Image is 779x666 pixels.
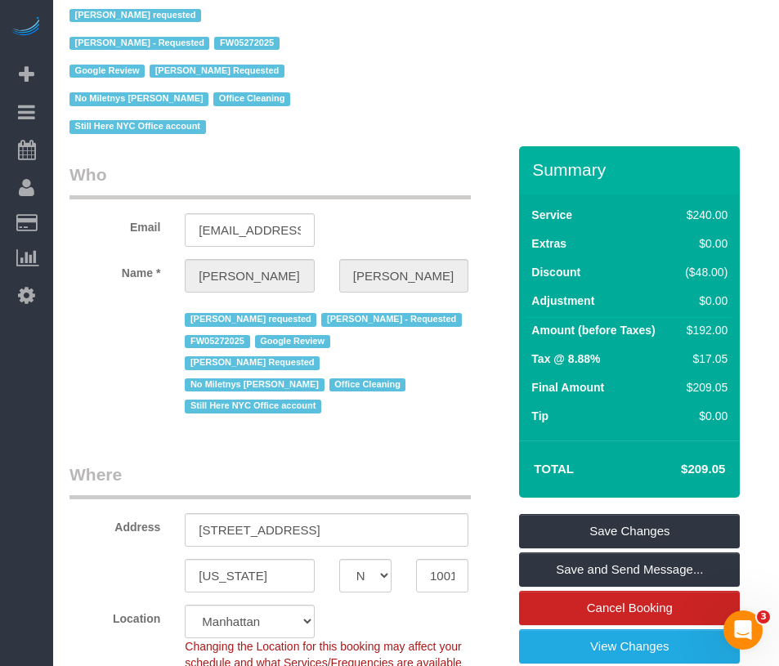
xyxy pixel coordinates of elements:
label: Address [57,513,172,535]
label: Final Amount [531,379,604,396]
label: Name * [57,259,172,281]
label: Discount [531,264,580,280]
a: Save and Send Message... [519,552,740,587]
div: $209.05 [679,379,728,396]
legend: Where [69,463,471,499]
div: $240.00 [679,207,728,223]
a: Cancel Booking [519,591,740,625]
label: Adjustment [531,293,594,309]
span: [PERSON_NAME] - Requested [69,37,209,50]
a: View Changes [519,629,740,664]
h3: Summary [532,160,732,179]
span: Still Here NYC Office account [69,120,206,133]
span: No Miletnys [PERSON_NAME] [69,92,208,105]
input: City [185,559,314,592]
a: Save Changes [519,514,740,548]
strong: Total [534,462,574,476]
label: Tip [531,408,548,424]
span: [PERSON_NAME] requested [69,9,201,22]
span: [PERSON_NAME] - Requested [321,313,461,326]
label: Email [57,213,172,235]
span: 3 [757,610,770,624]
img: Automaid Logo [10,16,43,39]
input: Zip Code [416,559,468,592]
div: ($48.00) [679,264,728,280]
label: Service [531,207,572,223]
span: Office Cleaning [329,378,406,391]
legend: Who [69,163,471,199]
input: First Name [185,259,314,293]
label: Amount (before Taxes) [531,322,655,338]
div: $17.05 [679,351,728,367]
span: Still Here NYC Office account [185,400,321,413]
div: $0.00 [679,293,728,309]
span: FW05272025 [185,335,249,348]
span: No Miletnys [PERSON_NAME] [185,378,324,391]
label: Tax @ 8.88% [531,351,600,367]
span: [PERSON_NAME] Requested [150,65,284,78]
span: [PERSON_NAME] Requested [185,356,320,369]
span: Office Cleaning [213,92,290,105]
input: Last Name [339,259,468,293]
label: Extras [531,235,566,252]
div: $192.00 [679,322,728,338]
iframe: Intercom live chat [723,610,763,650]
div: $0.00 [679,408,728,424]
label: Location [57,605,172,627]
span: Google Review [255,335,330,348]
input: Email [185,213,314,247]
span: FW05272025 [214,37,279,50]
span: Google Review [69,65,145,78]
span: [PERSON_NAME] requested [185,313,316,326]
div: $0.00 [679,235,728,252]
h4: $209.05 [632,463,725,476]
